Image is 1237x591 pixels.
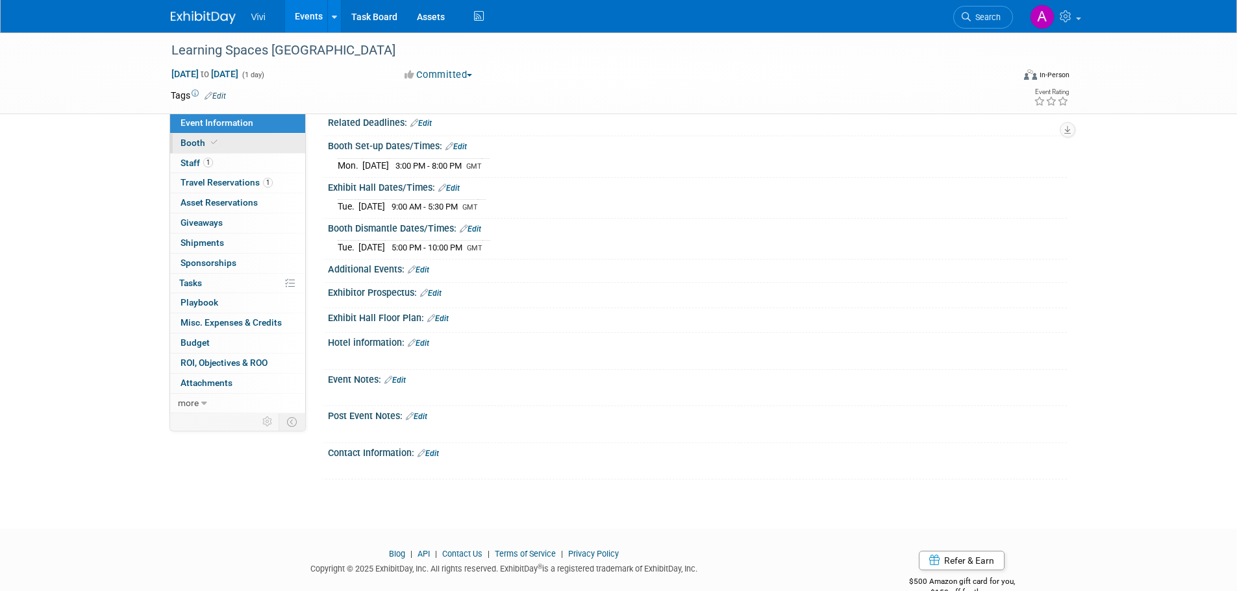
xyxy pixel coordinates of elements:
a: Shipments [170,234,305,253]
span: GMT [467,244,482,252]
a: Edit [427,314,449,323]
div: Booth Set-up Dates/Times: [328,136,1067,153]
a: ROI, Objectives & ROO [170,354,305,373]
span: to [199,69,211,79]
sup: ® [538,563,542,570]
span: GMT [462,203,478,211]
span: Attachments [181,378,232,388]
td: [DATE] [358,200,385,213]
a: Sponsorships [170,254,305,273]
span: Search [971,12,1001,22]
span: Travel Reservations [181,177,273,187]
div: Additional Events: [328,259,1067,276]
td: [DATE] [358,241,385,254]
div: Post Event Notes: [328,406,1067,423]
span: | [558,549,566,559]
span: Sponsorships [181,258,236,268]
span: Budget [181,337,210,348]
i: Booth reservation complete [211,139,218,146]
span: Staff [181,158,213,168]
a: Blog [389,549,405,559]
span: Booth [181,138,220,148]
span: 9:00 AM - 5:30 PM [392,202,458,211]
span: ROI, Objectives & ROO [181,357,268,368]
span: Event Information [181,117,253,128]
span: 1 [203,158,213,167]
div: Contact Information: [328,443,1067,460]
span: [DATE] [DATE] [171,68,239,80]
div: Exhibit Hall Floor Plan: [328,308,1067,325]
span: Tasks [179,278,202,288]
td: Tue. [338,241,358,254]
a: Attachments [170,374,305,393]
span: | [407,549,416,559]
a: Edit [406,412,427,421]
a: Budget [170,333,305,353]
div: Exhibitor Prospectus: [328,283,1067,300]
a: Privacy Policy [568,549,619,559]
a: Event Information [170,114,305,133]
a: Travel Reservations1 [170,173,305,193]
a: Edit [420,289,442,298]
a: Edit [408,265,429,274]
span: | [432,549,440,559]
a: Booth [170,134,305,153]
div: Event Format [936,67,1070,87]
a: Edit [384,376,406,385]
img: ExhibitDay [171,11,236,24]
a: Edit [460,224,481,234]
td: Tue. [338,200,358,213]
a: Edit [205,91,226,101]
div: Exhibit Hall Dates/Times: [328,178,1067,195]
span: Asset Reservations [181,197,258,208]
a: Giveaways [170,213,305,233]
span: Misc. Expenses & Credits [181,317,282,328]
span: GMT [466,162,482,171]
div: Event Notes: [328,370,1067,387]
img: Amy Barker [1030,5,1055,29]
td: Personalize Event Tab Strip [256,413,279,430]
td: Toggle Event Tabs [279,413,305,430]
img: Format-Inperson.png [1024,69,1037,80]
a: Terms of Service [495,549,556,559]
span: more [178,398,199,408]
a: Refer & Earn [919,551,1005,570]
a: Tasks [170,274,305,293]
div: In-Person [1039,70,1069,80]
span: Vivi [251,12,266,22]
span: | [484,549,493,559]
div: Booth Dismantle Dates/Times: [328,219,1067,235]
span: 1 [263,178,273,187]
a: Search [953,6,1013,29]
a: Edit [418,449,439,458]
div: Copyright © 2025 ExhibitDay, Inc. All rights reserved. ExhibitDay is a registered trademark of Ex... [171,560,838,575]
span: Giveaways [181,217,223,228]
a: Contact Us [442,549,482,559]
button: Committed [400,68,477,82]
a: Edit [445,142,467,151]
a: more [170,394,305,413]
a: Staff1 [170,154,305,173]
a: Edit [438,184,460,193]
span: 3:00 PM - 8:00 PM [395,161,462,171]
div: Learning Spaces [GEOGRAPHIC_DATA] [167,39,993,62]
a: Misc. Expenses & Credits [170,313,305,333]
a: Edit [410,119,432,128]
a: Edit [408,339,429,348]
div: Event Rating [1034,89,1069,95]
span: Playbook [181,297,218,308]
span: Shipments [181,237,224,248]
div: Related Deadlines: [328,113,1067,130]
td: Tags [171,89,226,102]
a: Asset Reservations [170,193,305,213]
span: (1 day) [241,71,264,79]
a: API [418,549,430,559]
div: Hotel information: [328,333,1067,350]
td: [DATE] [362,158,389,172]
a: Playbook [170,293,305,313]
td: Mon. [338,158,362,172]
span: 5:00 PM - 10:00 PM [392,243,462,252]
